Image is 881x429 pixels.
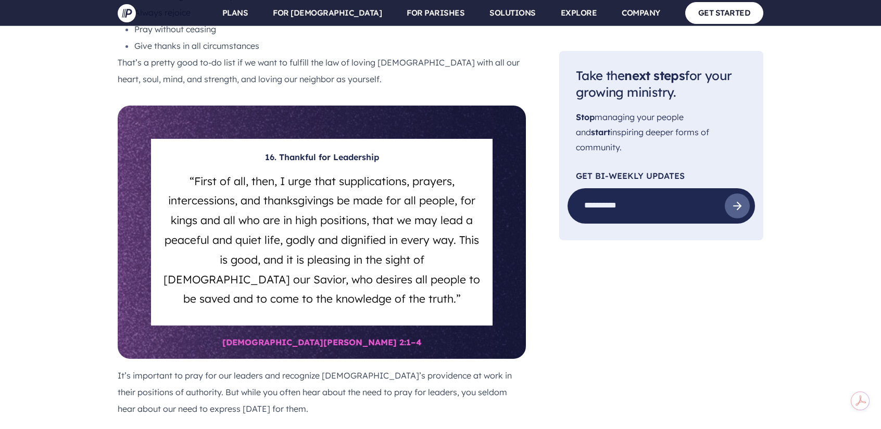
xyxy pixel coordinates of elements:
span: Stop [576,112,595,123]
p: managing your people and inspiring deeper forms of community. [576,110,747,155]
h5: “First of all, then, I urge that supplications, prayers, intercessions, and thanksgivings be made... [163,167,480,309]
p: Get Bi-Weekly Updates [576,172,747,180]
a: GET STARTED [685,2,764,23]
span: next steps [624,68,685,83]
p: It’s important to pray for our leaders and recognize [DEMOGRAPHIC_DATA]’s providence at work in t... [118,367,526,417]
li: Pray without ceasing [134,21,526,37]
h6: 16. Thankful for Leadership [163,151,480,167]
p: That’s a pretty good to-do list if we want to fulfill the law of loving [DEMOGRAPHIC_DATA] with a... [118,54,526,87]
span: Take the for your growing ministry. [576,68,732,100]
h6: [DEMOGRAPHIC_DATA][PERSON_NAME] 2:1–4 [151,326,493,359]
span: start [591,127,610,137]
li: Give thanks in all circumstances [134,37,526,54]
